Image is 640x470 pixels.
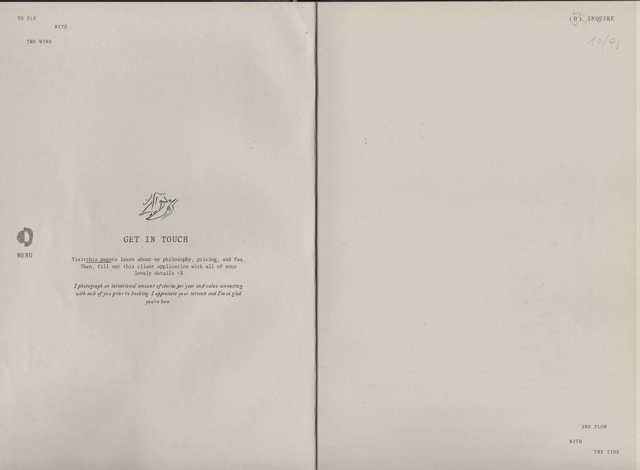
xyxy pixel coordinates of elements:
[570,16,581,23] a: 0 items in cart
[124,236,189,244] strong: Get In Touch
[74,282,244,307] em: I photograph an intentional amount of stories per year and value connecting with each of you prio...
[570,17,572,21] span: (
[579,17,581,21] span: )
[574,17,577,21] span: 0
[86,257,112,262] a: this page
[587,11,614,27] a: Inquire
[71,256,246,277] p: Visit to learn about my philosophy, pricing, and faq. Then, fill out this client application with...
